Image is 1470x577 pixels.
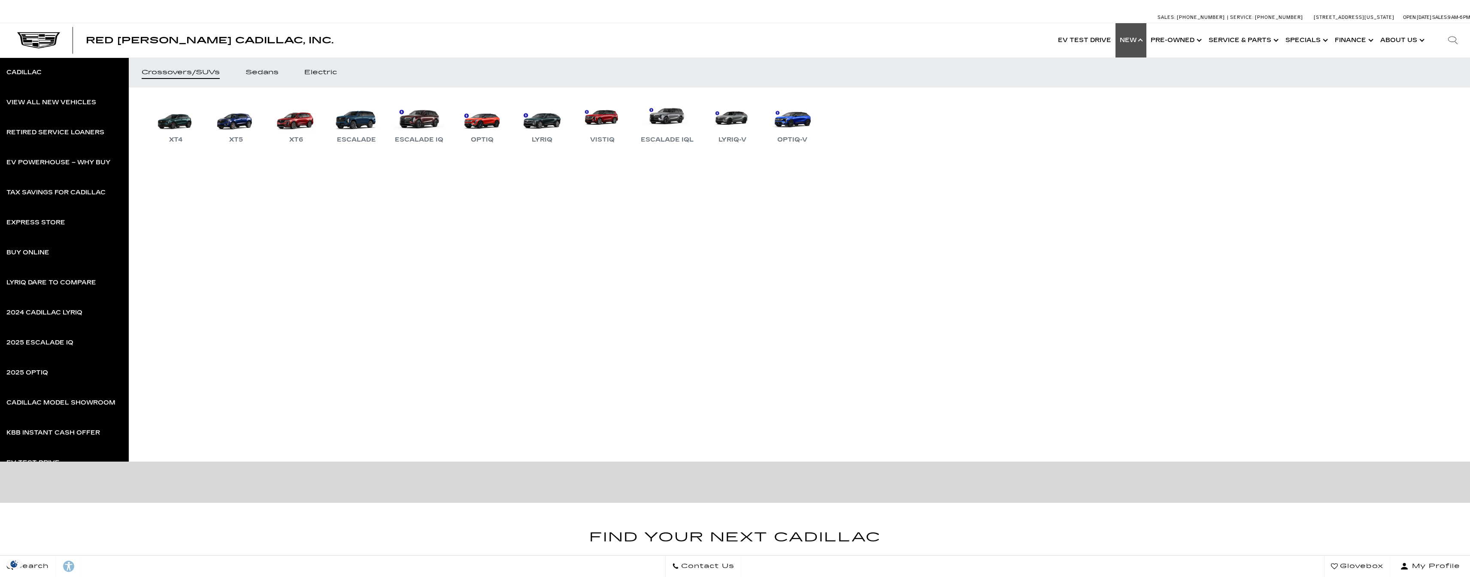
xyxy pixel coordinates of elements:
[6,400,115,406] div: Cadillac Model Showroom
[679,560,734,572] span: Contact Us
[1403,15,1431,20] span: Open [DATE]
[1376,23,1427,57] a: About Us
[150,100,202,145] a: XT4
[6,69,42,76] div: Cadillac
[6,430,100,436] div: KBB Instant Cash Offer
[773,135,812,145] div: OPTIQ-V
[4,559,24,568] section: Click to Open Cookie Consent Modal
[304,69,337,76] div: Electric
[291,57,350,88] a: Electric
[6,310,82,316] div: 2024 Cadillac LYRIQ
[1331,23,1376,57] a: Finance
[6,340,73,346] div: 2025 Escalade IQ
[516,100,568,145] a: LYRIQ
[270,100,322,145] a: XT6
[1432,15,1448,20] span: Sales:
[1146,23,1204,57] a: Pre-Owned
[17,32,60,48] img: Cadillac Dark Logo with Cadillac White Text
[1177,15,1225,20] span: [PHONE_NUMBER]
[1227,15,1305,20] a: Service: [PHONE_NUMBER]
[1281,23,1331,57] a: Specials
[1204,23,1281,57] a: Service & Parts
[6,100,96,106] div: View All New Vehicles
[4,559,24,568] img: Opt-Out Icon
[6,220,65,226] div: Express Store
[636,100,698,145] a: Escalade IQL
[233,57,291,88] a: Sedans
[1314,15,1394,20] a: [STREET_ADDRESS][US_STATE]
[6,190,106,196] div: Tax Savings for Cadillac
[456,100,508,145] a: OPTIQ
[1230,15,1254,20] span: Service:
[165,135,187,145] div: XT4
[246,69,279,76] div: Sedans
[13,560,49,572] span: Search
[576,100,628,145] a: VISTIQ
[6,370,48,376] div: 2025 OPTIQ
[129,57,233,88] a: Crossovers/SUVs
[1158,15,1176,20] span: Sales:
[1390,556,1470,577] button: Open user profile menu
[1115,23,1146,57] a: New
[333,135,380,145] div: Escalade
[391,100,448,145] a: Escalade IQ
[86,36,333,45] a: Red [PERSON_NAME] Cadillac, Inc.
[1324,556,1390,577] a: Glovebox
[636,135,698,145] div: Escalade IQL
[6,130,104,136] div: Retired Service Loaners
[391,135,448,145] div: Escalade IQ
[6,460,60,466] div: EV Test Drive
[1255,15,1303,20] span: [PHONE_NUMBER]
[225,135,247,145] div: XT5
[1054,23,1115,57] a: EV Test Drive
[330,100,382,145] a: Escalade
[767,100,818,145] a: OPTIQ-V
[210,100,262,145] a: XT5
[458,527,1012,559] h2: Find Your Next Cadillac
[6,160,110,166] div: EV Powerhouse – Why Buy
[467,135,498,145] div: OPTIQ
[285,135,307,145] div: XT6
[1448,15,1470,20] span: 9 AM-6 PM
[6,250,49,256] div: Buy Online
[1338,560,1383,572] span: Glovebox
[586,135,619,145] div: VISTIQ
[714,135,751,145] div: LYRIQ-V
[1158,15,1227,20] a: Sales: [PHONE_NUMBER]
[665,556,741,577] a: Contact Us
[1409,560,1460,572] span: My Profile
[6,280,96,286] div: LYRIQ Dare to Compare
[706,100,758,145] a: LYRIQ-V
[527,135,557,145] div: LYRIQ
[142,69,220,76] div: Crossovers/SUVs
[86,35,333,45] span: Red [PERSON_NAME] Cadillac, Inc.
